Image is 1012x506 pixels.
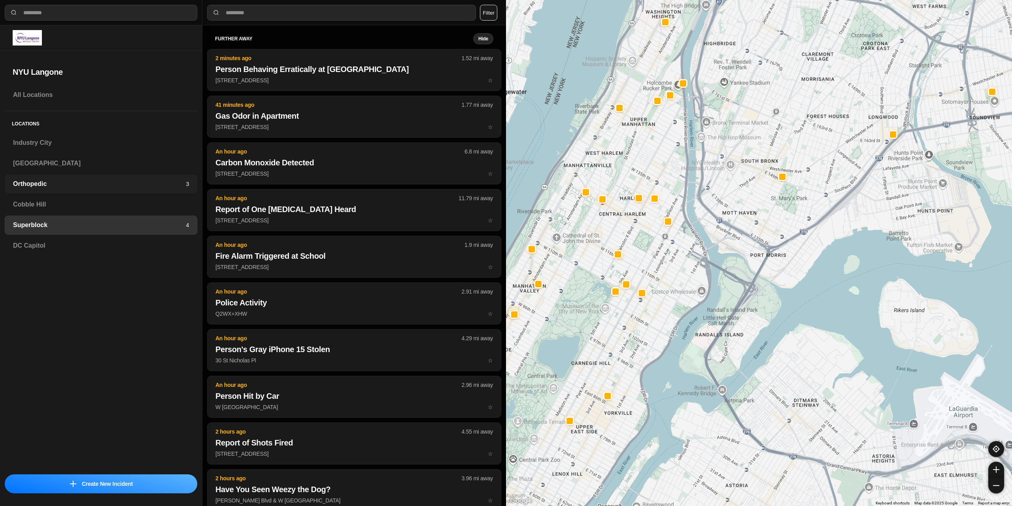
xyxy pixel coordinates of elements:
[13,66,189,78] h2: NYU Langone
[207,96,501,138] button: 41 minutes ago1.77 mi awayGas Odor in Apartment[STREET_ADDRESS]star
[993,482,999,489] img: zoom-out
[5,174,197,193] a: Orthopedic3
[215,334,462,342] p: An hour ago
[215,194,459,202] p: An hour ago
[207,450,501,457] a: 2 hours ago4.55 mi awayReport of Shots Fired[STREET_ADDRESS]star
[488,357,493,364] span: star
[207,142,501,184] button: An hour ago6.8 mi awayCarbon Monoxide Detected[STREET_ADDRESS]star
[508,496,534,506] a: Open this area in Google Maps (opens a new window)
[5,133,197,152] a: Industry City
[459,194,493,202] p: 11.79 mi away
[215,148,464,155] p: An hour ago
[82,480,133,488] p: Create New Incident
[207,282,501,324] button: An hour ago2.91 mi awayPolice ActivityQ2WX+XHWstar
[215,250,493,262] h2: Fire Alarm Triggered at School
[462,54,493,62] p: 1.52 mi away
[215,76,493,84] p: [STREET_ADDRESS]
[462,428,493,436] p: 4.55 mi away
[462,474,493,482] p: 3.96 mi away
[207,189,501,231] button: An hour ago11.79 mi awayReport of One [MEDICAL_DATA] Heard[STREET_ADDRESS]star
[207,77,501,83] a: 2 minutes ago1.52 mi awayPerson Behaving Erratically at [GEOGRAPHIC_DATA][STREET_ADDRESS]star
[215,403,493,411] p: W [GEOGRAPHIC_DATA]
[478,36,488,42] small: Hide
[488,404,493,410] span: star
[13,220,186,230] h3: Superblock
[13,179,186,189] h3: Orthopedic
[5,474,197,493] button: iconCreate New Incident
[5,236,197,255] a: DC Capitol
[207,329,501,371] button: An hour ago4.29 mi awayPerson's Gray iPhone 15 Stolen30 St Nicholas Plstar
[993,466,999,473] img: zoom-in
[207,357,501,364] a: An hour ago4.29 mi awayPerson's Gray iPhone 15 Stolen30 St Nicholas Plstar
[962,501,973,505] a: Terms (opens in new tab)
[207,376,501,418] button: An hour ago2.96 mi awayPerson Hit by CarW [GEOGRAPHIC_DATA]star
[488,77,493,83] span: star
[993,445,1000,453] img: recenter
[215,390,493,402] h2: Person Hit by Car
[207,49,501,91] button: 2 minutes ago1.52 mi awayPerson Behaving Erratically at [GEOGRAPHIC_DATA][STREET_ADDRESS]star
[13,159,189,168] h3: [GEOGRAPHIC_DATA]
[473,33,493,44] button: Hide
[215,310,493,318] p: Q2WX+XHW
[988,441,1004,457] button: recenter
[207,217,501,224] a: An hour ago11.79 mi awayReport of One [MEDICAL_DATA] Heard[STREET_ADDRESS]star
[215,344,493,355] h2: Person's Gray iPhone 15 Stolen
[207,170,501,177] a: An hour ago6.8 mi awayCarbon Monoxide Detected[STREET_ADDRESS]star
[5,154,197,173] a: [GEOGRAPHIC_DATA]
[488,171,493,177] span: star
[215,381,462,389] p: An hour ago
[914,501,957,505] span: Map data ©2025 Google
[13,200,189,209] h3: Cobble Hill
[215,356,493,364] p: 30 St Nicholas Pl
[207,263,501,270] a: An hour ago1.9 mi awayFire Alarm Triggered at School[STREET_ADDRESS]star
[215,497,493,504] p: [PERSON_NAME] Blvd & W [GEOGRAPHIC_DATA]
[215,450,493,458] p: [STREET_ADDRESS]
[215,474,462,482] p: 2 hours ago
[480,5,497,21] button: Filter
[207,123,501,130] a: 41 minutes ago1.77 mi awayGas Odor in Apartment[STREET_ADDRESS]star
[215,123,493,131] p: [STREET_ADDRESS]
[186,221,189,229] p: 4
[70,481,76,487] img: icon
[215,36,473,42] h5: further away
[5,85,197,104] a: All Locations
[488,217,493,224] span: star
[215,241,464,249] p: An hour ago
[488,451,493,457] span: star
[464,241,493,249] p: 1.9 mi away
[215,484,493,495] h2: Have You Seen Weezy the Dog?
[207,423,501,464] button: 2 hours ago4.55 mi awayReport of Shots Fired[STREET_ADDRESS]star
[508,496,534,506] img: Google
[215,54,462,62] p: 2 minutes ago
[13,30,42,45] img: logo
[207,236,501,278] button: An hour ago1.9 mi awayFire Alarm Triggered at School[STREET_ADDRESS]star
[5,216,197,235] a: Superblock4
[488,311,493,317] span: star
[462,381,493,389] p: 2.96 mi away
[488,497,493,504] span: star
[13,90,189,100] h3: All Locations
[488,124,493,130] span: star
[215,110,493,121] h2: Gas Odor in Apartment
[207,404,501,410] a: An hour ago2.96 mi awayPerson Hit by CarW [GEOGRAPHIC_DATA]star
[988,478,1004,493] button: zoom-out
[215,101,462,109] p: 41 minutes ago
[5,195,197,214] a: Cobble Hill
[215,216,493,224] p: [STREET_ADDRESS]
[462,334,493,342] p: 4.29 mi away
[215,64,493,75] h2: Person Behaving Erratically at [GEOGRAPHIC_DATA]
[186,180,189,188] p: 3
[215,170,493,178] p: [STREET_ADDRESS]
[215,437,493,448] h2: Report of Shots Fired
[215,204,493,215] h2: Report of One [MEDICAL_DATA] Heard
[462,288,493,296] p: 2.91 mi away
[978,501,1010,505] a: Report a map error
[207,497,501,504] a: 2 hours ago3.96 mi awayHave You Seen Weezy the Dog?[PERSON_NAME] Blvd & W [GEOGRAPHIC_DATA]star
[5,111,197,133] h5: Locations
[13,241,189,250] h3: DC Capitol
[988,462,1004,478] button: zoom-in
[215,263,493,271] p: [STREET_ADDRESS]
[488,264,493,270] span: star
[10,9,18,17] img: search
[215,157,493,168] h2: Carbon Monoxide Detected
